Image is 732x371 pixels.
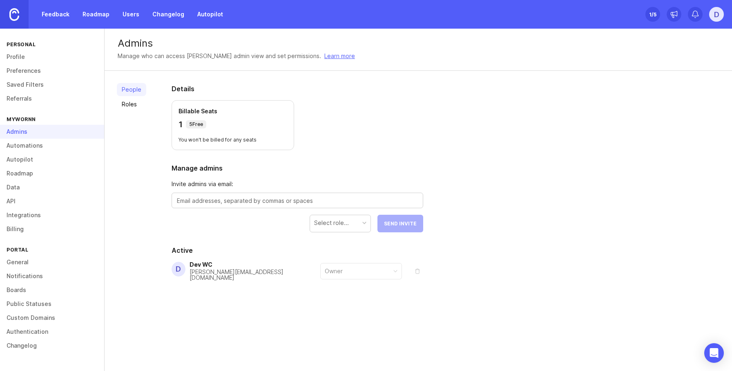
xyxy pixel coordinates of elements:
[117,98,146,111] a: Roles
[709,7,724,22] button: D
[325,267,343,276] div: Owner
[190,269,320,281] div: [PERSON_NAME][EMAIL_ADDRESS][DOMAIN_NAME]
[118,38,719,48] div: Admins
[324,52,355,61] a: Learn more
[78,7,114,22] a: Roadmap
[179,107,287,115] p: Billable Seats
[172,180,423,189] span: Invite admins via email:
[172,84,423,94] h2: Details
[190,262,320,268] div: Dev WC
[117,83,146,96] a: People
[37,7,74,22] a: Feedback
[192,7,228,22] a: Autopilot
[189,121,203,128] p: 5 Free
[118,7,144,22] a: Users
[649,9,656,20] div: 1 /5
[179,119,183,130] p: 1
[147,7,189,22] a: Changelog
[9,8,19,21] img: Canny Home
[645,7,660,22] button: 1/5
[118,52,321,61] div: Manage who can access [PERSON_NAME] admin view and set permissions.
[314,218,349,227] div: Select role...
[172,262,185,277] div: D
[412,265,423,277] button: remove
[172,163,423,173] h2: Manage admins
[704,343,724,363] div: Open Intercom Messenger
[172,245,423,255] h2: Active
[179,137,287,143] p: You won't be billed for any seats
